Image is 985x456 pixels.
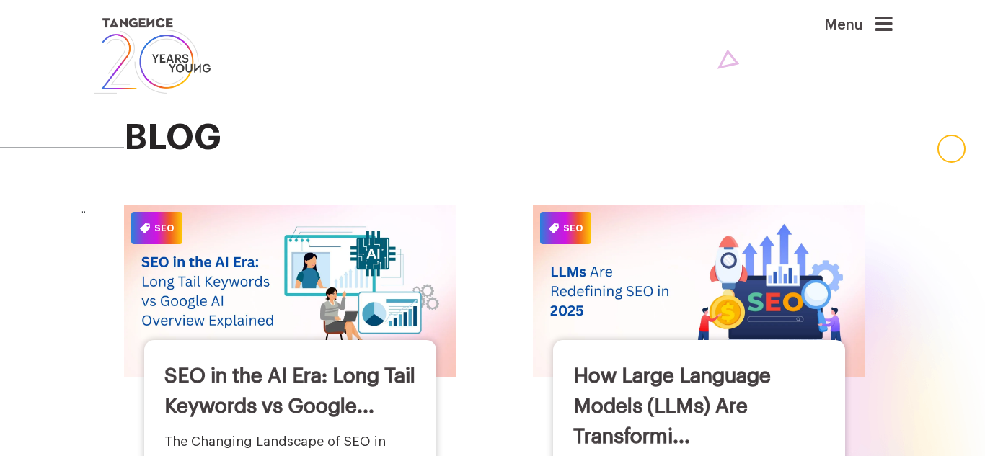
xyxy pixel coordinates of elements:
[549,223,559,233] img: Category Icon
[164,366,415,416] a: SEO in the AI Era: Long Tail Keywords vs Google...
[573,366,771,447] a: How Large Language Models (LLMs) Are Transformi...
[124,205,456,377] img: SEO in the AI Era: Long Tail Keywords vs Google AI Overview Explained
[540,212,591,244] span: SEO
[131,212,182,244] span: SEO
[533,205,865,377] img: How Large Language Models (LLMs) Are Transforming SEO in 2025
[92,14,212,97] img: logo SVG
[140,223,150,233] img: Category Icon
[124,119,893,158] h2: blog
